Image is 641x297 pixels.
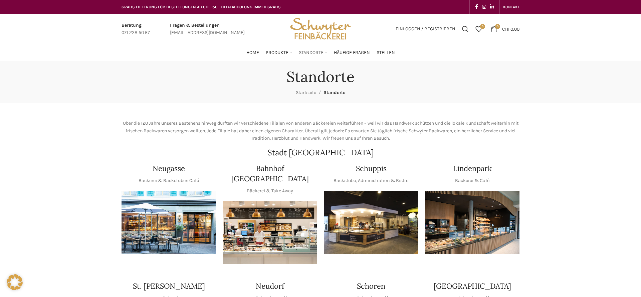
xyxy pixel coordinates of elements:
a: 0 CHF0.00 [487,22,523,36]
a: Infobox link [122,22,150,37]
div: Meine Wunschliste [472,22,485,36]
div: 1 / 1 [425,191,519,254]
a: Instagram social link [480,2,488,12]
h4: [GEOGRAPHIC_DATA] [434,281,511,291]
a: Infobox link [170,22,245,37]
span: Produkte [266,50,288,56]
span: Einloggen / Registrieren [396,27,455,31]
img: Neugasse [122,191,216,254]
span: Home [246,50,259,56]
div: 1 / 1 [324,191,418,254]
a: Produkte [266,46,292,59]
img: 017-e1571925257345 [425,191,519,254]
a: Einloggen / Registrieren [392,22,459,36]
p: Bäckerei & Take Away [247,187,293,195]
a: Standorte [299,46,327,59]
p: Über die 120 Jahre unseres Bestehens hinweg durften wir verschiedene Filialen von anderen Bäckere... [122,120,519,142]
span: Häufige Fragen [334,50,370,56]
div: Secondary navigation [500,0,523,14]
h4: Neudorf [256,281,284,291]
h4: Schoren [357,281,385,291]
h4: Lindenpark [453,163,492,174]
a: Linkedin social link [488,2,496,12]
span: CHF [502,26,510,32]
span: GRATIS LIEFERUNG FÜR BESTELLUNGEN AB CHF 150 - FILIALABHOLUNG IMMER GRATIS [122,5,281,9]
span: Standorte [324,90,345,95]
img: Bäckerei Schwyter [288,14,353,44]
p: Backstube, Administration & Bistro [334,177,409,184]
a: Häufige Fragen [334,46,370,59]
span: Standorte [299,50,324,56]
span: Stellen [377,50,395,56]
h4: St. [PERSON_NAME] [133,281,205,291]
h4: Schuppis [356,163,387,174]
a: Suchen [459,22,472,36]
p: Bäckerei & Backstuben Café [139,177,199,184]
a: Facebook social link [473,2,480,12]
a: 0 [472,22,485,36]
h1: Standorte [286,68,355,86]
span: KONTAKT [503,5,519,9]
a: Stellen [377,46,395,59]
img: Bahnhof St. Gallen [223,201,317,264]
h4: Bahnhof [GEOGRAPHIC_DATA] [223,163,317,184]
div: Main navigation [118,46,523,59]
div: 1 / 1 [122,191,216,254]
h4: Neugasse [153,163,185,174]
img: 150130-Schwyter-013 [324,191,418,254]
a: KONTAKT [503,0,519,14]
a: Startseite [296,90,316,95]
a: Home [246,46,259,59]
bdi: 0.00 [502,26,519,32]
span: 0 [480,24,485,29]
h2: Stadt [GEOGRAPHIC_DATA] [122,149,519,157]
a: Site logo [288,26,353,31]
span: 0 [495,24,500,29]
p: Bäckerei & Café [455,177,489,184]
div: 1 / 1 [223,201,317,264]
